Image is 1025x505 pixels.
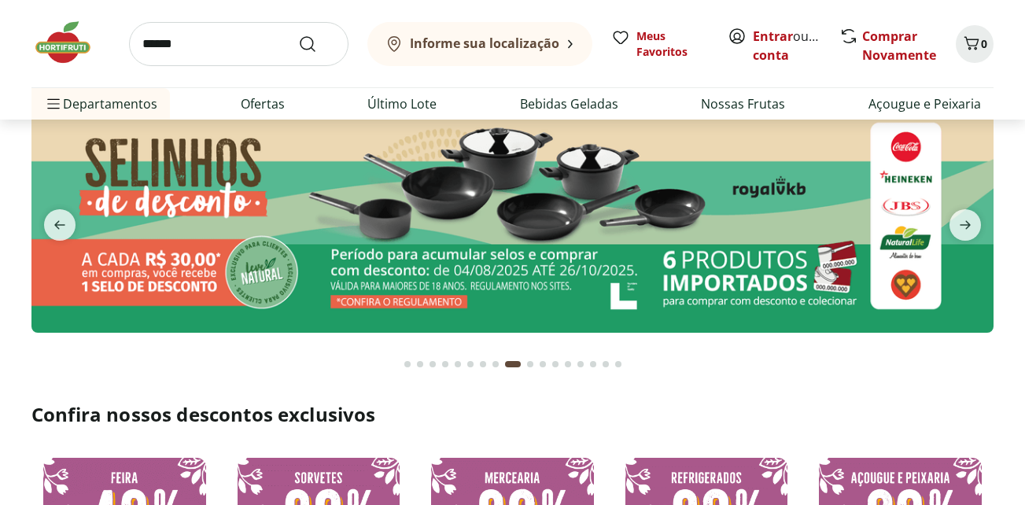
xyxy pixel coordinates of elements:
a: Bebidas Geladas [520,94,618,113]
a: Criar conta [753,28,839,64]
a: Meus Favoritos [611,28,709,60]
h2: Confira nossos descontos exclusivos [31,402,994,427]
a: Comprar Novamente [862,28,936,64]
button: previous [31,209,88,241]
button: Go to page 17 from fs-carousel [612,345,625,383]
button: Go to page 4 from fs-carousel [439,345,452,383]
button: Go to page 7 from fs-carousel [477,345,489,383]
button: Go to page 3 from fs-carousel [426,345,439,383]
button: Carrinho [956,25,994,63]
span: 0 [981,36,987,51]
button: Go to page 1 from fs-carousel [401,345,414,383]
button: Informe sua localização [367,22,592,66]
a: Entrar [753,28,793,45]
b: Informe sua localização [410,35,559,52]
button: Go to page 15 from fs-carousel [587,345,599,383]
button: next [937,209,994,241]
button: Go to page 16 from fs-carousel [599,345,612,383]
button: Go to page 8 from fs-carousel [489,345,502,383]
img: selinhos [31,99,994,332]
span: ou [753,27,823,65]
input: search [129,22,348,66]
a: Açougue e Peixaria [868,94,981,113]
button: Go to page 14 from fs-carousel [574,345,587,383]
button: Go to page 13 from fs-carousel [562,345,574,383]
button: Go to page 2 from fs-carousel [414,345,426,383]
button: Go to page 11 from fs-carousel [536,345,549,383]
a: Nossas Frutas [701,94,785,113]
img: Hortifruti [31,19,110,66]
button: Menu [44,85,63,123]
button: Go to page 6 from fs-carousel [464,345,477,383]
a: Último Lote [367,94,437,113]
button: Go to page 10 from fs-carousel [524,345,536,383]
button: Go to page 5 from fs-carousel [452,345,464,383]
a: Ofertas [241,94,285,113]
span: Meus Favoritos [636,28,709,60]
span: Departamentos [44,85,157,123]
button: Submit Search [298,35,336,53]
button: Go to page 12 from fs-carousel [549,345,562,383]
button: Current page from fs-carousel [502,345,524,383]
